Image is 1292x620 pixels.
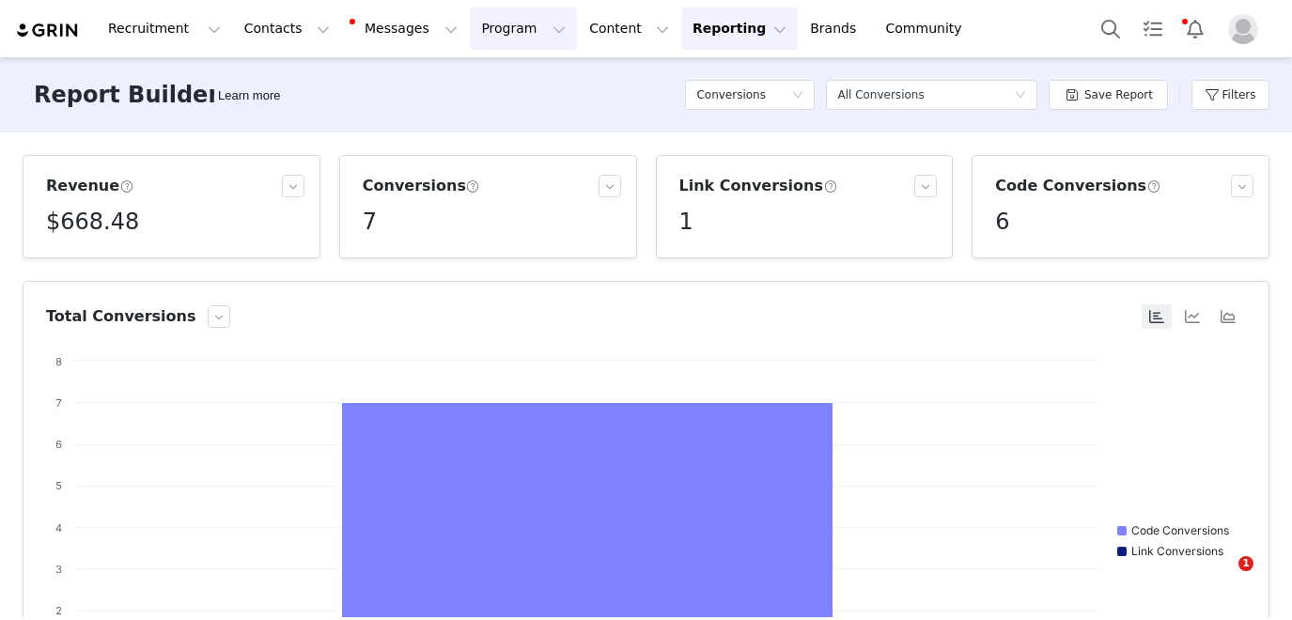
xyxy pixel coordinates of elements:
button: Reporting [681,8,798,50]
text: 3 [55,563,62,576]
button: Messages [342,8,469,50]
button: Content [578,8,680,50]
img: grin logo [15,22,81,39]
h3: Code Conversions [995,175,1160,197]
span: 1 [1238,556,1253,571]
a: Community [875,8,982,50]
iframe: Intercom live chat [1200,556,1245,601]
h3: Report Builder [34,78,219,112]
div: Tooltip anchor [214,86,284,105]
text: 5 [55,479,62,492]
h3: Revenue [46,175,133,197]
button: Save Report [1049,80,1168,110]
i: icon: down [1015,89,1026,102]
h3: Link Conversions [679,175,838,197]
text: 6 [55,438,62,451]
h3: Total Conversions [46,305,196,328]
button: Notifications [1175,8,1216,50]
button: Filters [1191,80,1269,110]
button: Search [1090,8,1131,50]
button: Recruitment [97,8,232,50]
a: Tasks [1132,8,1174,50]
text: 7 [55,396,62,410]
text: Code Conversions [1131,523,1229,537]
button: Profile [1217,14,1277,44]
h5: $668.48 [46,205,139,239]
h5: 7 [363,205,377,239]
i: icon: down [792,89,803,102]
text: 4 [55,521,62,535]
div: All Conversions [837,81,924,109]
text: Link Conversions [1131,544,1223,558]
h5: Conversions [696,81,766,109]
button: Program [470,8,577,50]
h5: 6 [995,205,1009,239]
img: placeholder-profile.jpg [1228,14,1258,44]
button: Contacts [233,8,341,50]
text: 8 [55,355,62,368]
a: Brands [799,8,873,50]
h3: Conversions [363,175,480,197]
h5: 1 [679,205,693,239]
text: 2 [55,604,62,617]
